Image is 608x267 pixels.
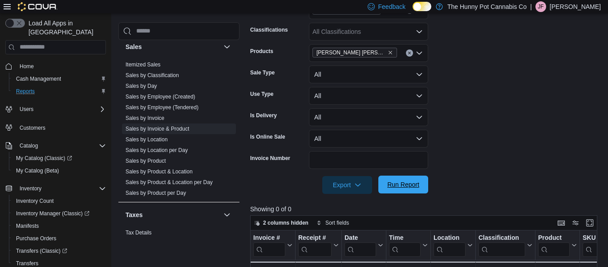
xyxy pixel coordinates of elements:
[16,222,39,230] span: Manifests
[126,125,189,132] span: Sales by Invoice & Product
[126,158,166,164] a: Sales by Product
[126,147,188,153] a: Sales by Location per Day
[250,90,273,98] label: Use Type
[250,133,285,140] label: Is Online Sale
[16,210,89,217] span: Inventory Manager (Classic)
[298,234,332,242] div: Receipt #
[126,126,189,132] a: Sales by Invoice & Product
[16,61,106,72] span: Home
[126,240,163,247] span: Tax Exemptions
[388,50,393,55] button: Remove Mollo - Lemon Seltzer - 355mL x 10:0:20 from selection in this group
[9,220,109,232] button: Manifests
[406,49,413,57] button: Clear input
[222,209,232,220] button: Taxes
[126,168,193,175] a: Sales by Product & Location
[538,234,570,242] div: Product
[9,73,109,85] button: Cash Management
[126,179,213,186] span: Sales by Product & Location per Day
[126,240,163,246] a: Tax Exemptions
[18,2,57,11] img: Cova
[389,234,421,257] div: Time
[478,234,532,257] button: Classification
[12,165,106,176] span: My Catalog (Beta)
[12,233,106,244] span: Purchase Orders
[530,1,532,12] p: |
[126,136,168,143] a: Sales by Location
[378,2,405,11] span: Feedback
[312,48,397,58] span: Mollo - Lemon Seltzer - 355mL x 10:0:20
[9,85,109,98] button: Reports
[126,179,213,185] a: Sales by Product & Location per Day
[16,122,106,133] span: Customers
[126,72,179,78] a: Sales by Classification
[387,180,419,189] span: Run Report
[345,234,376,257] div: Date
[309,130,428,148] button: All
[126,189,186,197] span: Sales by Product per Day
[298,234,332,257] div: Receipt # URL
[126,82,157,90] span: Sales by Day
[20,185,41,192] span: Inventory
[20,142,38,149] span: Catalog
[20,124,45,131] span: Customers
[322,176,372,194] button: Export
[16,155,72,162] span: My Catalog (Classic)
[556,218,567,228] button: Keyboard shortcuts
[118,59,239,202] div: Sales
[16,235,57,242] span: Purchase Orders
[20,63,34,70] span: Home
[389,234,428,257] button: Time
[126,210,143,219] h3: Taxes
[584,218,595,228] button: Enter fullscreen
[126,136,168,143] span: Sales by Location
[250,26,288,33] label: Classifications
[126,104,199,111] a: Sales by Employee (Tendered)
[328,176,367,194] span: Export
[250,155,290,162] label: Invoice Number
[12,196,57,206] a: Inventory Count
[253,234,285,242] div: Invoice #
[25,19,106,37] span: Load All Apps in [GEOGRAPHIC_DATA]
[16,75,61,82] span: Cash Management
[316,48,386,57] span: [PERSON_NAME] [PERSON_NAME] - 355mL x 10:0:20
[16,260,38,267] span: Transfers
[413,2,431,11] input: Dark Mode
[434,234,466,257] div: Location
[250,112,277,119] label: Is Delivery
[126,62,161,68] a: Itemized Sales
[20,106,33,113] span: Users
[12,74,65,84] a: Cash Management
[309,87,428,105] button: All
[535,1,546,12] div: Jeremy Farwell
[570,218,581,228] button: Display options
[253,234,285,257] div: Invoice #
[9,164,109,177] button: My Catalog (Beta)
[2,60,109,73] button: Home
[9,207,109,220] a: Inventory Manager (Classic)
[325,219,349,226] span: Sort fields
[16,123,49,133] a: Customers
[12,165,63,176] a: My Catalog (Beta)
[118,227,239,252] div: Taxes
[12,153,76,164] a: My Catalog (Classic)
[222,41,232,52] button: Sales
[12,86,106,97] span: Reports
[2,140,109,152] button: Catalog
[538,234,570,257] div: Product
[126,210,220,219] button: Taxes
[538,1,543,12] span: JF
[126,115,164,121] a: Sales by Invoice
[416,49,423,57] button: Open list of options
[550,1,601,12] p: [PERSON_NAME]
[16,183,45,194] button: Inventory
[16,140,41,151] button: Catalog
[16,140,106,151] span: Catalog
[16,61,37,72] a: Home
[478,234,525,242] div: Classification
[16,88,35,95] span: Reports
[16,104,37,115] button: Users
[126,94,195,100] a: Sales by Employee (Created)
